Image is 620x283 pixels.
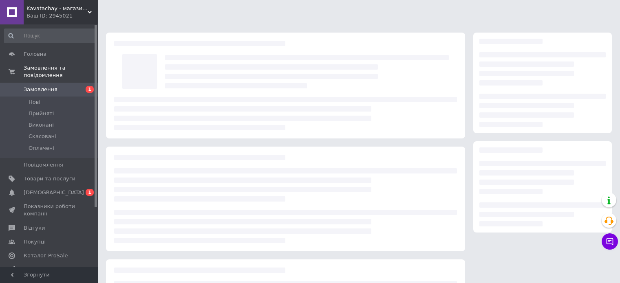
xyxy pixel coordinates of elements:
span: Виконані [29,121,54,129]
span: Прийняті [29,110,54,117]
div: Ваш ID: 2945021 [26,12,98,20]
span: Скасовані [29,133,56,140]
span: Kavatachay - магазин кави та чаю в Україні [26,5,88,12]
span: 1 [86,86,94,93]
span: Нові [29,99,40,106]
span: Каталог ProSale [24,252,68,259]
input: Пошук [4,29,96,43]
span: Повідомлення [24,161,63,169]
span: Замовлення [24,86,57,93]
span: Покупці [24,238,46,246]
span: Замовлення та повідомлення [24,64,98,79]
span: Відгуки [24,224,45,232]
span: Товари та послуги [24,175,75,182]
span: Аналітика [24,266,52,273]
button: Чат з покупцем [602,233,618,250]
span: 1 [86,189,94,196]
span: Оплачені [29,145,54,152]
span: Показники роботи компанії [24,203,75,217]
span: [DEMOGRAPHIC_DATA] [24,189,84,196]
span: Головна [24,50,46,58]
